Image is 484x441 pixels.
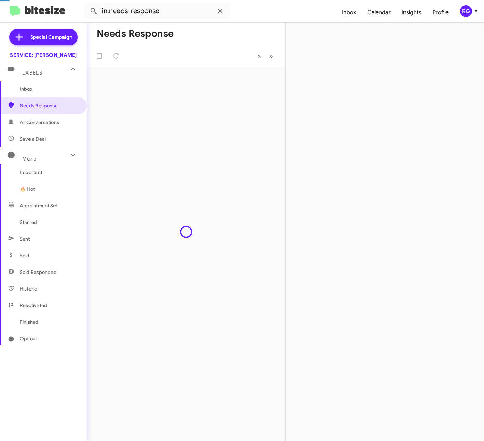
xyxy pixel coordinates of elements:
[265,49,277,63] button: Next
[30,34,72,41] span: Special Campaign
[84,3,230,19] input: Search
[20,119,59,126] span: All Conversations
[362,2,396,23] a: Calendar
[20,319,39,326] span: Finished
[427,2,454,23] a: Profile
[20,285,37,292] span: Historic
[20,252,30,259] span: Sold
[20,269,57,276] span: Sold Responded
[9,29,78,45] a: Special Campaign
[253,49,277,63] nav: Page navigation example
[20,235,30,242] span: Sent
[396,2,427,23] a: Insights
[460,5,472,17] div: RG
[336,2,362,23] a: Inbox
[20,302,47,309] span: Reactivated
[20,219,37,226] span: Starred
[20,86,79,93] span: Inbox
[97,28,174,39] h1: Needs Response
[20,136,46,142] span: Save a Deal
[253,49,265,63] button: Previous
[20,335,37,342] span: Opt out
[22,70,42,76] span: Labels
[10,52,77,59] div: SERVICE: [PERSON_NAME]
[20,185,35,192] span: 🔥 Hot
[20,202,58,209] span: Appointment Set
[257,52,261,60] span: «
[20,102,79,109] span: Needs Response
[22,156,36,162] span: More
[269,52,273,60] span: »
[454,5,476,17] button: RG
[20,169,79,176] span: Important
